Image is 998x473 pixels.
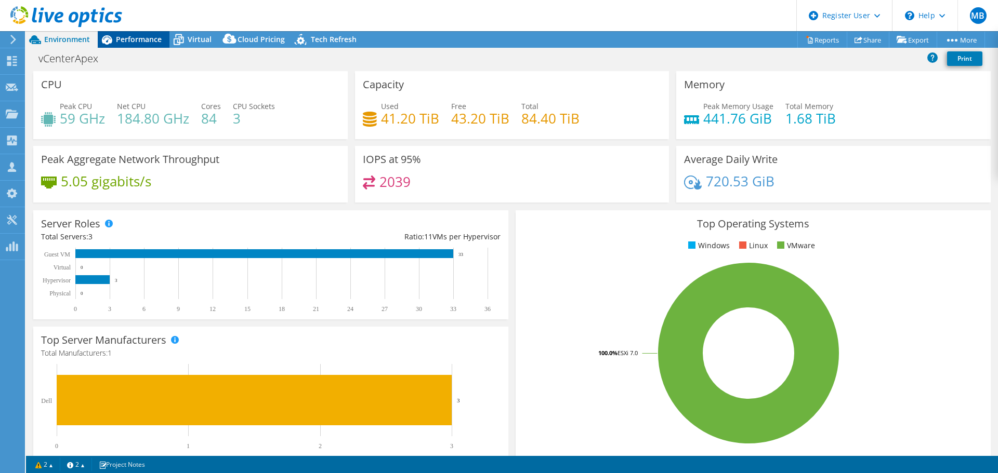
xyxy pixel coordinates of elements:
[28,458,60,471] a: 2
[450,305,456,313] text: 33
[108,348,112,358] span: 1
[41,334,166,346] h3: Top Server Manufacturers
[618,349,638,357] tspan: ESXi 7.0
[382,305,388,313] text: 27
[451,101,466,111] span: Free
[117,101,146,111] span: Net CPU
[44,34,90,44] span: Environment
[34,53,114,64] h1: vCenterApex
[142,305,146,313] text: 6
[947,51,982,66] a: Print
[684,154,778,165] h3: Average Daily Write
[347,305,353,313] text: 24
[201,113,221,124] h4: 84
[313,305,319,313] text: 21
[774,240,815,251] li: VMware
[55,442,58,450] text: 0
[598,349,618,357] tspan: 100.0%
[238,34,285,44] span: Cloud Pricing
[686,240,730,251] li: Windows
[703,113,773,124] h4: 441.76 GiB
[905,11,914,20] svg: \n
[116,34,162,44] span: Performance
[88,232,93,241] span: 3
[785,101,833,111] span: Total Memory
[363,154,421,165] h3: IOPS at 95%
[60,458,92,471] a: 2
[847,32,889,48] a: Share
[451,113,509,124] h4: 43.20 TiB
[424,232,432,241] span: 11
[41,397,52,404] text: Dell
[521,101,539,111] span: Total
[115,278,117,283] text: 3
[201,101,221,111] span: Cores
[457,397,460,403] text: 3
[311,34,357,44] span: Tech Refresh
[785,113,836,124] h4: 1.68 TiB
[797,32,847,48] a: Reports
[244,305,251,313] text: 15
[233,113,275,124] h4: 3
[379,176,411,187] h4: 2039
[91,458,152,471] a: Project Notes
[450,442,453,450] text: 3
[416,305,422,313] text: 30
[117,113,189,124] h4: 184.80 GHz
[41,231,271,242] div: Total Servers:
[61,175,151,187] h4: 5.05 gigabits/s
[319,442,322,450] text: 2
[41,347,501,359] h4: Total Manufacturers:
[177,305,180,313] text: 9
[41,218,100,229] h3: Server Roles
[43,277,71,284] text: Hypervisor
[60,113,105,124] h4: 59 GHz
[41,79,62,90] h3: CPU
[187,442,190,450] text: 1
[44,251,70,258] text: Guest VM
[523,218,983,229] h3: Top Operating Systems
[271,231,501,242] div: Ratio: VMs per Hypervisor
[363,79,404,90] h3: Capacity
[381,113,439,124] h4: 41.20 TiB
[737,240,768,251] li: Linux
[233,101,275,111] span: CPU Sockets
[484,305,491,313] text: 36
[937,32,985,48] a: More
[209,305,216,313] text: 12
[60,101,92,111] span: Peak CPU
[684,79,725,90] h3: Memory
[706,175,774,187] h4: 720.53 GiB
[889,32,937,48] a: Export
[81,265,83,270] text: 0
[279,305,285,313] text: 18
[381,101,399,111] span: Used
[81,291,83,296] text: 0
[521,113,580,124] h4: 84.40 TiB
[108,305,111,313] text: 3
[703,101,773,111] span: Peak Memory Usage
[458,252,464,257] text: 33
[74,305,77,313] text: 0
[41,154,219,165] h3: Peak Aggregate Network Throughput
[188,34,212,44] span: Virtual
[54,264,71,271] text: Virtual
[49,290,71,297] text: Physical
[970,7,987,24] span: MB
